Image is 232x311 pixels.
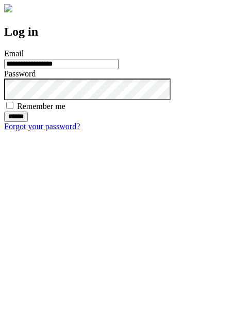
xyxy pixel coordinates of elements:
label: Remember me [17,102,65,111]
img: logo-4e3dc11c47720685a147b03b5a06dd966a58ff35d612b21f08c02c0306f2b779.png [4,4,12,12]
label: Password [4,69,36,78]
h2: Log in [4,25,228,39]
a: Forgot your password? [4,122,80,131]
label: Email [4,49,24,58]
